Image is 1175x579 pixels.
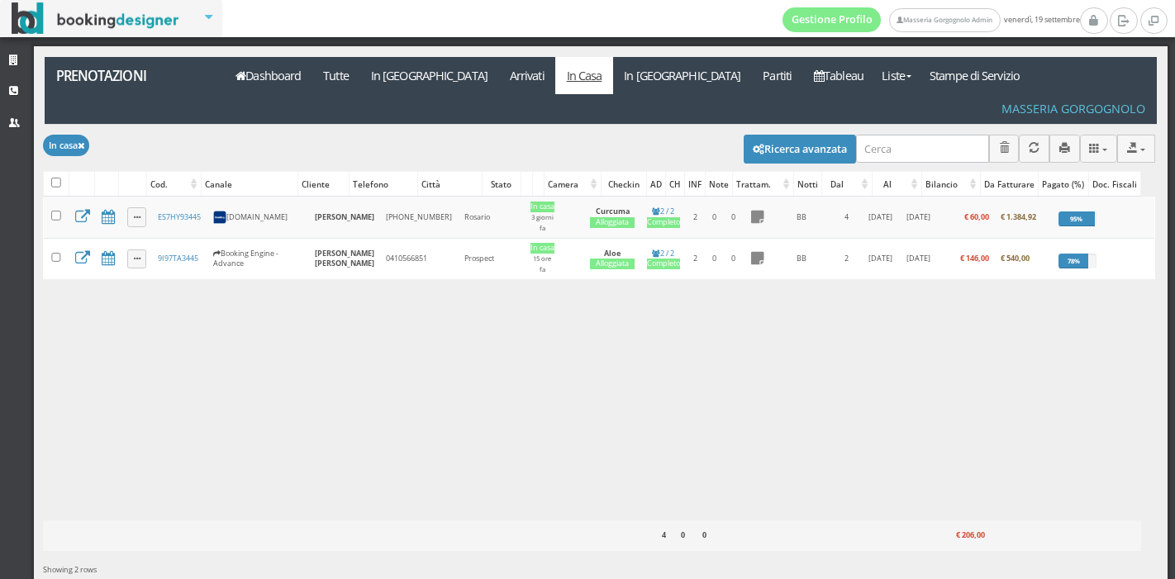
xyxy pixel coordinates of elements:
div: Alloggiata [590,259,635,269]
b: € 540,00 [1001,253,1030,263]
input: Cerca [856,135,989,162]
div: Cod. [147,173,201,196]
a: Tableau [803,57,875,94]
img: BookingDesigner.com [12,2,179,35]
div: In casa [530,202,554,212]
div: 78% [1058,254,1088,268]
td: 0410566851 [380,238,458,279]
div: Cliente [298,173,349,196]
b: € 1.384,92 [1001,211,1036,222]
b: 0 [702,529,706,540]
td: Rosario [458,197,524,238]
div: Camera [545,173,601,196]
a: Partiti [752,57,803,94]
div: Pagato (%) [1039,173,1087,196]
button: In casa [43,135,89,155]
b: € 60,00 [964,211,989,222]
a: 2 / 2Completo [647,248,680,270]
img: 7STAjs-WNfZHmYllyLag4gdhmHm8JrbmzVrznejwAeLEbpu0yDt-GlJaDipzXAZBN18=w300 [213,211,226,224]
td: 0 [723,238,744,279]
div: Completo [647,217,680,228]
span: Showing 2 rows [43,564,97,575]
small: 3 giorni fa [531,213,554,232]
button: Aggiorna [1019,135,1049,162]
td: BB [771,238,832,279]
td: 0 [705,197,723,238]
a: Liste [874,57,918,94]
a: Dashboard [225,57,312,94]
div: Canale [202,173,297,196]
div: Città [418,173,482,196]
div: 95% [1058,211,1094,226]
a: 2 / 2Completo [647,206,680,228]
button: Export [1117,135,1155,162]
a: Stampe di Servizio [919,57,1031,94]
div: Bilancio [922,173,980,196]
a: 9I97TA3445 [158,253,198,263]
a: In [GEOGRAPHIC_DATA] [359,57,498,94]
a: Prenotazioni [45,57,216,94]
div: AD [647,173,665,196]
td: 2 [686,238,705,279]
div: € 206,00 [929,525,988,547]
td: Booking Engine - Advance [207,238,309,279]
div: In casa [530,243,554,254]
div: Alloggiata [590,217,635,228]
div: INF [685,173,705,196]
td: BB [771,197,832,238]
td: 0 [705,238,723,279]
b: [PERSON_NAME] [315,211,374,222]
td: [PHONE_NUMBER] [380,197,458,238]
td: [DOMAIN_NAME] [207,197,309,238]
td: 2 [686,197,705,238]
b: 4 [662,529,666,540]
td: Prospect [458,238,524,279]
b: Curcuma [596,206,630,216]
div: Stato [483,173,521,196]
td: 4 [832,197,860,238]
a: Tutte [312,57,360,94]
a: Masseria Gorgognolo Admin [889,8,1000,32]
a: In [GEOGRAPHIC_DATA] [613,57,752,94]
div: Dal [822,173,872,196]
div: Al [873,173,921,196]
span: venerdì, 19 settembre [783,7,1080,32]
div: Trattam. [733,173,793,196]
div: CH [666,173,684,196]
div: Telefono [350,173,417,196]
div: Completo [647,259,680,269]
div: Checkin [602,173,646,196]
b: 0 [681,529,685,540]
a: Gestione Profilo [783,7,882,32]
b: Aloe [604,248,621,259]
td: 0 [723,197,744,238]
a: In Casa [555,57,613,94]
div: Doc. Fiscali [1089,173,1140,196]
a: ES7HY93445 [158,211,201,222]
b: € 146,00 [960,253,989,263]
div: Da Fatturare [981,173,1038,196]
small: 15 ore fa [533,254,551,273]
button: Ricerca avanzata [744,135,856,163]
div: Notti [794,173,821,196]
a: Arrivati [498,57,555,94]
h4: Masseria Gorgognolo [1001,102,1145,116]
td: 2 [832,238,860,279]
td: [DATE] [860,238,900,279]
div: Note [706,173,732,196]
td: [DATE] [860,197,900,238]
td: [DATE] [901,197,936,238]
b: [PERSON_NAME] [PERSON_NAME] [315,248,374,269]
td: [DATE] [901,238,936,279]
